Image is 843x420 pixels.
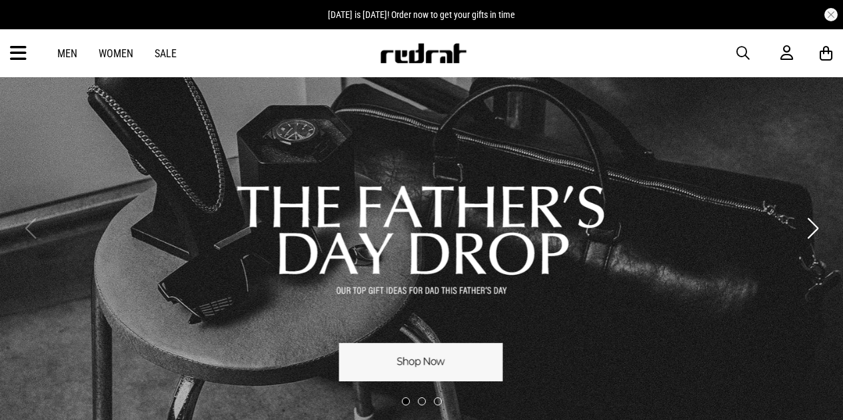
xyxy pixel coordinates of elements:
[99,47,133,60] a: Women
[328,9,515,20] span: [DATE] is [DATE]! Order now to get your gifts in time
[57,47,77,60] a: Men
[804,214,822,243] button: Next slide
[155,47,177,60] a: Sale
[21,214,39,243] button: Previous slide
[379,43,467,63] img: Redrat logo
